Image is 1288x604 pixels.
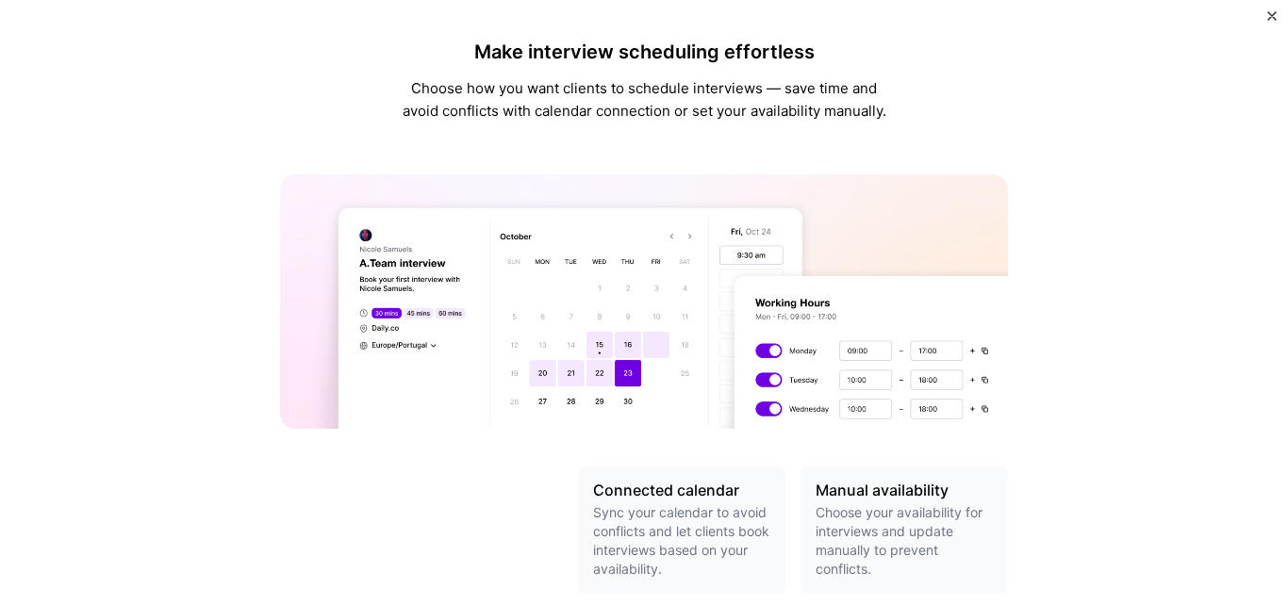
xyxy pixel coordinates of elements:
h4: Make interview scheduling effortless [399,41,889,63]
h3: Connected calendar [593,482,770,499]
p: Sync your calendar to avoid conflicts and let clients book interviews based on your availability. [593,503,770,579]
button: Close [1267,11,1277,31]
h3: Manual availability [816,482,993,499]
p: Choose how you want clients to schedule interviews — save time and avoid conflicts with calendar ... [399,77,889,122]
p: Choose your availability for interviews and update manually to prevent conflicts. [816,503,993,579]
img: A.Team calendar banner [280,174,1008,429]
